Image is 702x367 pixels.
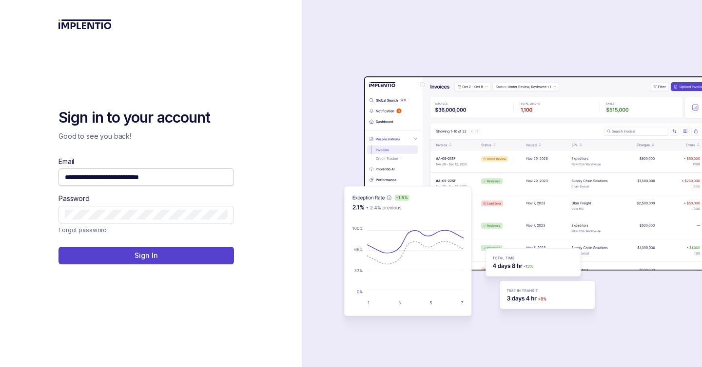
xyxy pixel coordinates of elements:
p: Sign In [135,251,157,260]
p: Good to see you back! [58,131,234,141]
label: Email [58,157,74,166]
a: Link Forgot password [58,225,107,235]
p: Forgot password [58,225,107,235]
img: logo [58,19,112,29]
label: Password [58,194,90,203]
h2: Sign in to your account [58,108,234,128]
button: Sign In [58,247,234,264]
